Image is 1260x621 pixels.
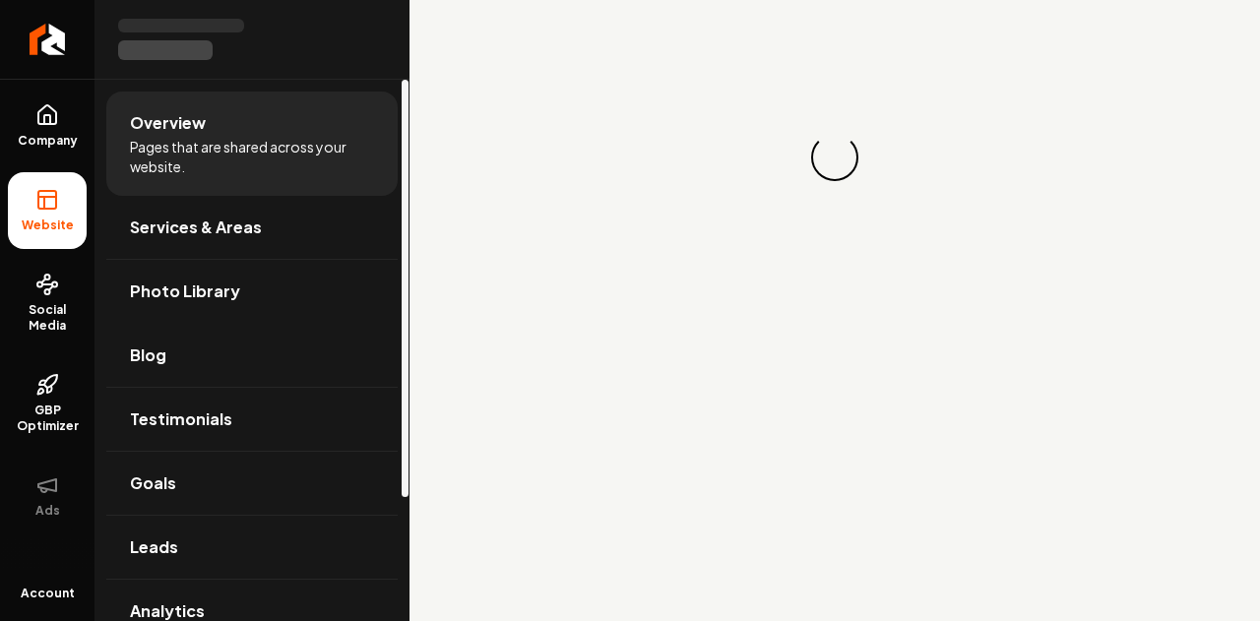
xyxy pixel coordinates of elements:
a: Testimonials [106,388,398,451]
span: Pages that are shared across your website. [130,137,374,176]
span: Social Media [8,302,87,334]
a: Company [8,88,87,164]
span: Account [21,586,75,601]
span: GBP Optimizer [8,403,87,434]
span: Ads [28,503,68,519]
span: Overview [130,111,206,135]
img: Rebolt Logo [30,24,66,55]
span: Photo Library [130,279,240,303]
span: Services & Areas [130,216,262,239]
button: Ads [8,458,87,534]
a: Goals [106,452,398,515]
a: Social Media [8,257,87,349]
span: Company [10,133,86,149]
span: Website [14,217,82,233]
a: GBP Optimizer [8,357,87,450]
a: Leads [106,516,398,579]
a: Services & Areas [106,196,398,259]
span: Blog [130,343,166,367]
span: Testimonials [130,407,232,431]
a: Blog [106,324,398,387]
a: Photo Library [106,260,398,323]
span: Leads [130,535,178,559]
span: Goals [130,471,176,495]
div: Loading [801,124,867,190]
